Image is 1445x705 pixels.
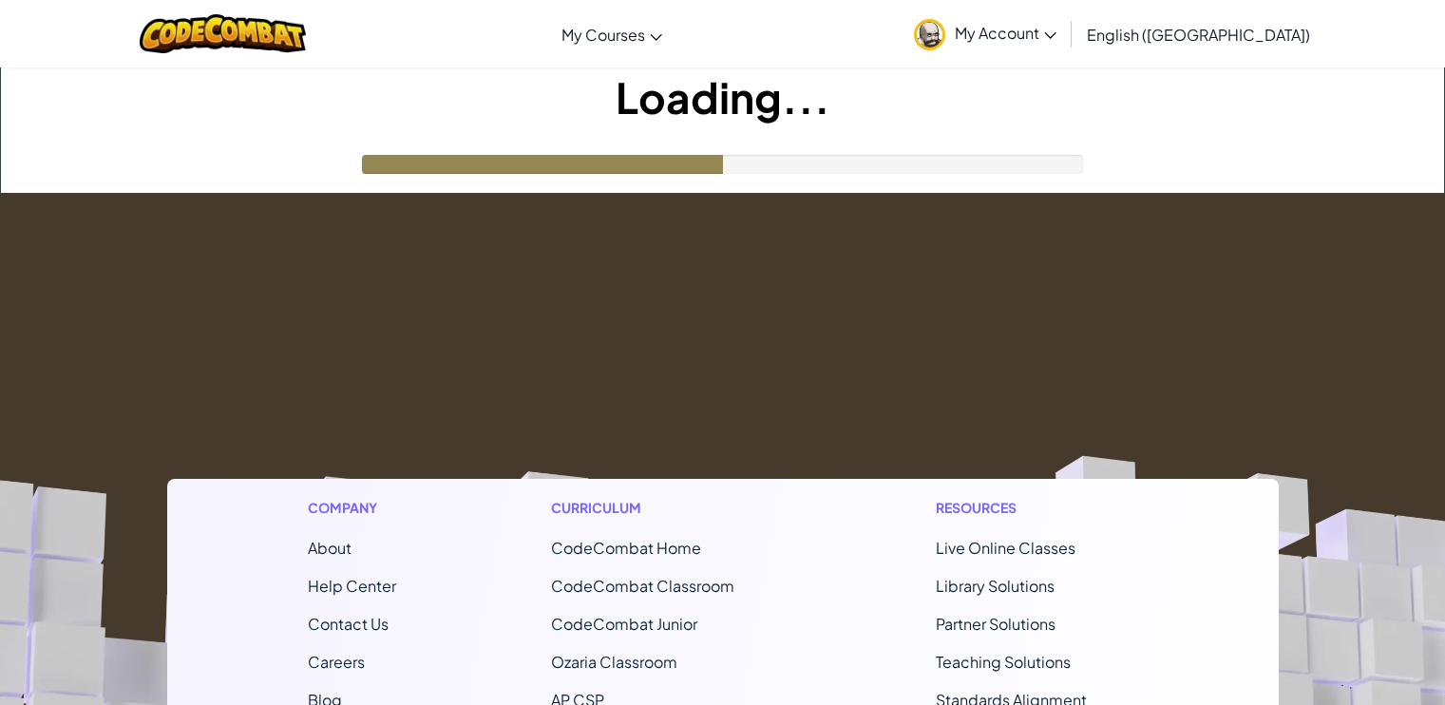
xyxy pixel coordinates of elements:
a: Live Online Classes [936,538,1075,558]
h1: Resources [936,498,1138,518]
a: My Courses [552,9,672,60]
h1: Loading... [1,67,1444,126]
a: My Account [904,4,1066,64]
a: Careers [308,652,365,672]
a: CodeCombat Classroom [551,576,734,596]
a: About [308,538,352,558]
span: My Account [955,23,1056,43]
a: Teaching Solutions [936,652,1071,672]
a: Partner Solutions [936,614,1055,634]
span: English ([GEOGRAPHIC_DATA]) [1087,25,1310,45]
img: CodeCombat logo [140,14,306,53]
h1: Company [308,498,396,518]
a: English ([GEOGRAPHIC_DATA]) [1077,9,1320,60]
span: Contact Us [308,614,389,634]
a: Library Solutions [936,576,1055,596]
a: Ozaria Classroom [551,652,677,672]
a: CodeCombat Junior [551,614,697,634]
img: avatar [914,19,945,50]
h1: Curriculum [551,498,781,518]
a: Help Center [308,576,396,596]
span: CodeCombat Home [551,538,701,558]
span: My Courses [561,25,645,45]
